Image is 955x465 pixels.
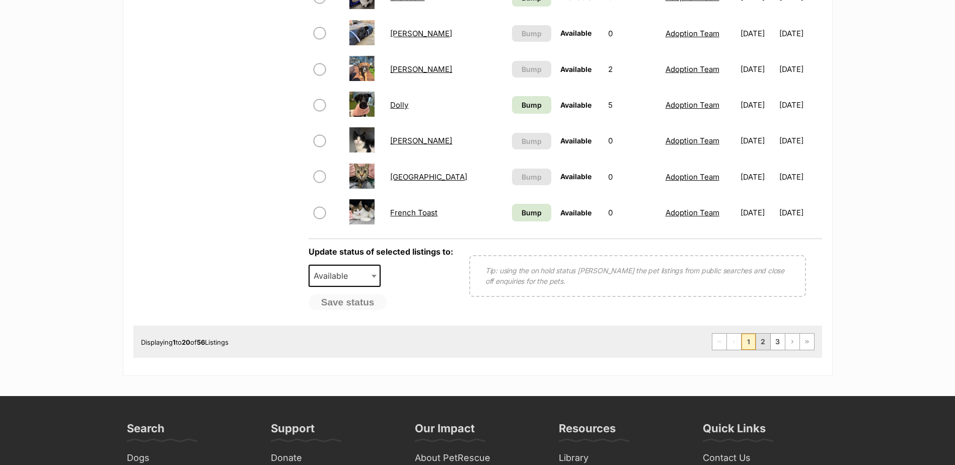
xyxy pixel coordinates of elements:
a: Adoption Team [666,136,719,145]
a: Adoption Team [666,64,719,74]
span: Available [560,172,592,181]
a: Adoption Team [666,172,719,182]
td: 0 [604,16,660,51]
nav: Pagination [712,333,815,350]
strong: 56 [197,338,205,346]
strong: 1 [173,338,176,346]
span: Available [560,65,592,73]
td: [DATE] [779,88,821,122]
button: Save status [309,294,387,311]
span: Available [309,265,381,287]
td: [DATE] [779,123,821,158]
button: Bump [512,25,551,42]
td: [DATE] [779,16,821,51]
button: Bump [512,61,551,77]
a: French Toast [390,208,437,217]
td: 0 [604,195,660,230]
a: Last page [800,334,814,350]
h3: Our Impact [415,421,475,441]
button: Bump [512,133,551,149]
span: Displaying to of Listings [141,338,229,346]
p: Tip: using the on hold status [PERSON_NAME] the pet listings from public searches and close off e... [485,265,790,286]
a: [PERSON_NAME] [390,136,452,145]
span: Bump [522,28,542,39]
a: Page 3 [771,334,785,350]
td: [DATE] [779,160,821,194]
a: [PERSON_NAME] [390,64,452,74]
td: [DATE] [737,123,778,158]
span: Available [560,29,592,37]
span: Bump [522,172,542,182]
td: [DATE] [737,160,778,194]
strong: 20 [182,338,190,346]
label: Update status of selected listings to: [309,247,453,257]
span: Bump [522,136,542,146]
td: 2 [604,52,660,87]
td: [DATE] [737,88,778,122]
td: [DATE] [737,195,778,230]
span: Available [560,208,592,217]
a: Dolly [390,100,408,110]
span: Bump [522,100,542,110]
td: 0 [604,123,660,158]
a: [GEOGRAPHIC_DATA] [390,172,467,182]
td: [DATE] [779,195,821,230]
a: Adoption Team [666,29,719,38]
h3: Search [127,421,165,441]
h3: Support [271,421,315,441]
td: 0 [604,160,660,194]
a: [PERSON_NAME] [390,29,452,38]
a: Adoption Team [666,100,719,110]
a: Bump [512,204,551,221]
h3: Resources [559,421,616,441]
button: Bump [512,169,551,185]
td: [DATE] [737,16,778,51]
span: First page [712,334,726,350]
td: [DATE] [779,52,821,87]
span: Available [560,101,592,109]
h3: Quick Links [703,421,766,441]
span: Page 1 [742,334,756,350]
span: Previous page [727,334,741,350]
span: Bump [522,64,542,74]
span: Available [310,269,358,283]
a: Next page [785,334,799,350]
span: Available [560,136,592,145]
a: Adoption Team [666,208,719,217]
span: Bump [522,207,542,218]
a: Bump [512,96,551,114]
td: [DATE] [737,52,778,87]
td: 5 [604,88,660,122]
a: Page 2 [756,334,770,350]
